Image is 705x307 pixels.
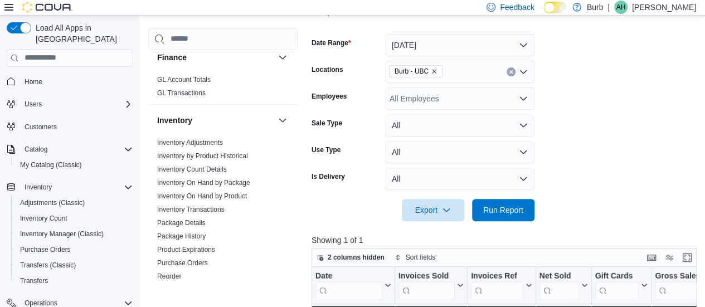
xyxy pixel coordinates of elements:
[471,271,523,281] div: Invoices Ref
[431,68,437,75] button: Remove Burb - UBC from selection in this group
[472,199,534,221] button: Run Report
[395,66,429,77] span: Burb - UBC
[276,114,289,127] button: Inventory
[614,1,628,14] div: Axel Holin
[11,273,137,289] button: Transfers
[11,257,137,273] button: Transfers (Classic)
[312,119,342,128] label: Sale Type
[157,245,215,254] span: Product Expirations
[16,158,133,172] span: My Catalog (Classic)
[16,259,133,272] span: Transfers (Classic)
[20,198,85,207] span: Adjustments (Classic)
[398,271,455,299] div: Invoices Sold
[157,89,206,97] a: GL Transactions
[20,98,133,111] span: Users
[157,232,206,240] a: Package History
[11,195,137,211] button: Adjustments (Classic)
[539,271,578,281] div: Net Sold
[16,243,75,256] a: Purchase Orders
[2,179,137,195] button: Inventory
[20,75,47,89] a: Home
[632,1,696,14] p: [PERSON_NAME]
[157,76,211,84] a: GL Account Totals
[16,274,52,287] a: Transfers
[157,75,211,84] span: GL Account Totals
[507,67,516,76] button: Clear input
[402,199,464,221] button: Export
[276,51,289,64] button: Finance
[663,251,676,264] button: Display options
[595,271,639,299] div: Gift Card Sales
[157,259,208,267] span: Purchase Orders
[398,271,455,281] div: Invoices Sold
[16,196,89,209] a: Adjustments (Classic)
[157,139,223,147] a: Inventory Adjustments
[20,181,56,194] button: Inventory
[312,251,389,264] button: 2 columns hidden
[25,123,57,131] span: Customers
[25,183,52,192] span: Inventory
[539,271,578,299] div: Net Sold
[20,245,71,254] span: Purchase Orders
[409,199,458,221] span: Export
[595,271,639,281] div: Gift Cards
[157,165,227,173] a: Inventory Count Details
[385,114,534,137] button: All
[157,52,187,63] h3: Finance
[20,214,67,223] span: Inventory Count
[157,138,223,147] span: Inventory Adjustments
[519,94,528,103] button: Open list of options
[471,271,532,299] button: Invoices Ref
[157,232,206,241] span: Package History
[157,179,250,187] a: Inventory On Hand by Package
[25,145,47,154] span: Catalog
[385,34,534,56] button: [DATE]
[20,120,61,134] a: Customers
[595,271,648,299] button: Gift Cards
[16,196,133,209] span: Adjustments (Classic)
[406,253,435,262] span: Sort fields
[148,73,298,104] div: Finance
[543,2,567,13] input: Dark Mode
[2,142,137,157] button: Catalog
[25,100,42,109] span: Users
[390,251,440,264] button: Sort fields
[157,52,274,63] button: Finance
[20,276,48,285] span: Transfers
[539,271,587,299] button: Net Sold
[157,152,248,160] a: Inventory by Product Historical
[20,75,133,89] span: Home
[157,246,215,254] a: Product Expirations
[20,98,46,111] button: Users
[483,204,523,216] span: Run Report
[11,157,137,173] button: My Catalog (Classic)
[22,2,72,13] img: Cova
[16,212,133,225] span: Inventory Count
[2,96,137,112] button: Users
[157,272,181,280] a: Reorder
[398,271,464,299] button: Invoices Sold
[16,259,80,272] a: Transfers (Classic)
[16,158,86,172] a: My Catalog (Classic)
[315,271,382,299] div: Date
[2,119,137,135] button: Customers
[157,272,181,281] span: Reorder
[11,242,137,257] button: Purchase Orders
[390,65,443,77] span: Burb - UBC
[16,227,108,241] a: Inventory Manager (Classic)
[312,145,341,154] label: Use Type
[16,227,133,241] span: Inventory Manager (Classic)
[20,261,76,270] span: Transfers (Classic)
[157,115,274,126] button: Inventory
[157,218,206,227] span: Package Details
[312,38,351,47] label: Date Range
[20,120,133,134] span: Customers
[20,230,104,238] span: Inventory Manager (Classic)
[157,205,225,214] span: Inventory Transactions
[315,271,391,299] button: Date
[587,1,604,14] p: Burb
[157,165,227,174] span: Inventory Count Details
[385,168,534,190] button: All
